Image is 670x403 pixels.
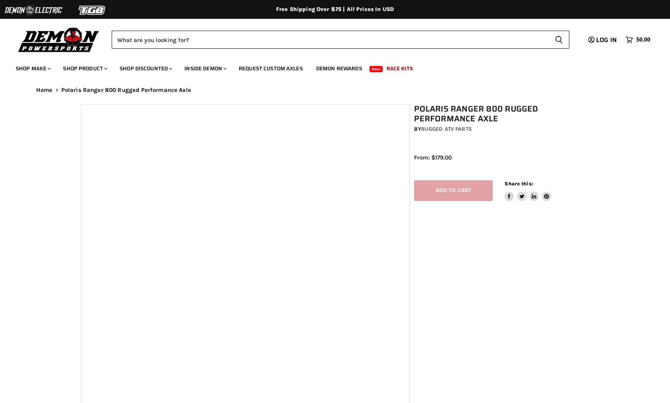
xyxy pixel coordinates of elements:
[114,60,177,77] a: Shop Discounted
[622,34,654,46] a: $0.00
[20,6,650,13] div: Free Shipping Over $75 | All Prices In USD
[36,87,53,93] a: Home
[504,181,533,187] span: Share this:
[179,60,231,77] a: Inside Demon
[414,104,593,124] h1: Polaris Ranger 800 Rugged Performance Axle
[636,36,650,44] span: $0.00
[504,180,551,201] aside: Share this:
[596,35,617,45] span: Log in
[61,87,191,93] span: Polaris Ranger 800 Rugged Performance Axle
[549,31,569,49] button: Search
[16,26,102,53] img: Demon Powersports
[414,154,452,161] span: From: $179.00
[381,60,419,77] a: Race Kits
[57,60,112,77] a: Shop Product
[585,37,622,44] a: Log in
[414,125,593,134] div: by
[310,60,368,77] a: Demon Rewards
[10,57,648,77] ul: Main menu
[112,31,569,49] form: Product
[10,60,55,77] a: Shop Make
[233,60,309,77] a: Request Custom Axles
[63,3,122,18] img: TGB Logo 2
[421,126,472,132] a: Rugged ATV Parts
[370,66,383,72] span: New!
[112,31,549,49] input: Search
[20,87,650,93] nav: Breadcrumbs
[4,3,63,18] img: Demon Electric Logo 2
